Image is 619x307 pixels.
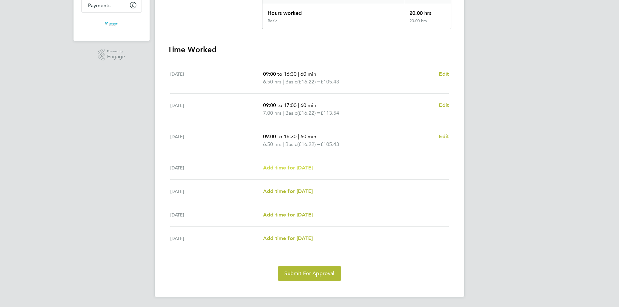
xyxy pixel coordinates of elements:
span: Add time for [DATE] [263,165,313,171]
div: Hours worked [262,4,404,18]
span: 6.50 hrs [263,141,281,147]
a: Edit [439,133,449,140]
span: 09:00 to 16:30 [263,71,297,77]
div: 20.00 hrs [404,4,451,18]
span: £105.43 [320,79,339,85]
span: Edit [439,133,449,139]
span: 60 min [300,102,316,108]
span: | [298,102,299,108]
img: tempestresourcing-logo-retina.png [104,19,119,29]
a: Add time for [DATE] [263,164,313,172]
span: £105.43 [320,141,339,147]
div: [DATE] [170,235,263,242]
a: Go to home page [81,19,142,29]
span: Add time for [DATE] [263,188,313,194]
span: Payments [88,2,111,8]
a: Edit [439,70,449,78]
span: Basic [285,140,297,148]
span: 60 min [300,71,316,77]
a: Add time for [DATE] [263,187,313,195]
span: 09:00 to 16:30 [263,133,297,139]
span: | [283,141,284,147]
span: 7.00 hrs [263,110,281,116]
span: | [283,110,284,116]
span: (£16.22) = [297,110,320,116]
span: Powered by [107,49,125,54]
span: 09:00 to 17:00 [263,102,297,108]
div: 20.00 hrs [404,18,451,29]
span: Basic [285,109,297,117]
span: | [298,71,299,77]
div: [DATE] [170,133,263,148]
span: Submit For Approval [284,270,334,277]
div: [DATE] [170,164,263,172]
span: 6.50 hrs [263,79,281,85]
span: Add time for [DATE] [263,212,313,218]
div: [DATE] [170,211,263,219]
span: 60 min [300,133,316,139]
a: Add time for [DATE] [263,235,313,242]
a: Edit [439,101,449,109]
span: (£16.22) = [297,141,320,147]
span: Engage [107,54,125,60]
span: Edit [439,102,449,108]
span: £113.54 [320,110,339,116]
span: | [283,79,284,85]
span: | [298,133,299,139]
div: [DATE] [170,70,263,86]
a: Powered byEngage [98,49,125,61]
a: Add time for [DATE] [263,211,313,219]
span: (£16.22) = [297,79,320,85]
span: Basic [285,78,297,86]
div: [DATE] [170,101,263,117]
span: Add time for [DATE] [263,235,313,241]
h3: Time Worked [168,44,451,55]
button: Submit For Approval [278,266,341,281]
div: [DATE] [170,187,263,195]
span: Edit [439,71,449,77]
div: Basic [268,18,277,24]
